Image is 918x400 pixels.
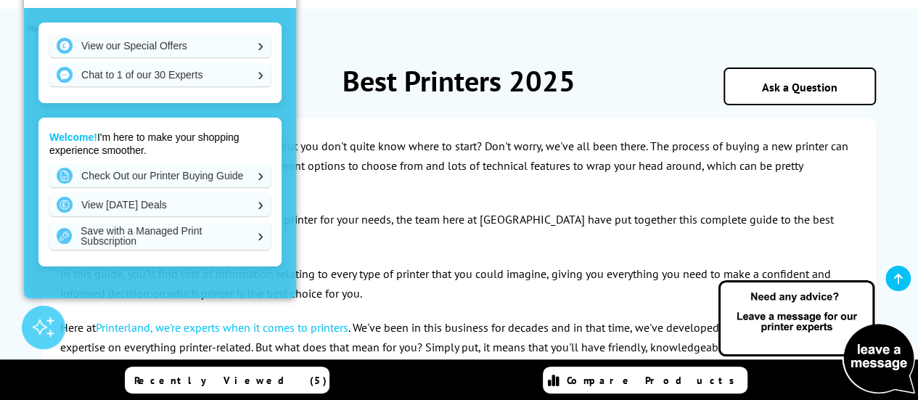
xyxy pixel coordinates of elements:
p: Here at . We've been in this business for decades and in that time, we've developed an unrivalled... [60,318,858,397]
strong: Welcome! [49,131,97,143]
a: Chat to 1 of our 30 Experts [49,63,271,86]
a: Save with a Managed Print Subscription [49,222,271,250]
a: Compare Products [543,367,747,393]
a: View our Special Offers [49,34,271,57]
a: Printerland, we're experts when it comes to printers [96,320,348,335]
span: Recently Viewed (5) [134,374,327,387]
a: Check Out our Printer Buying Guide [49,164,271,187]
p: To help you out on your quest for the perfect printer for your needs, the team here at [GEOGRAPHI... [60,210,858,249]
a: Recently Viewed (5) [125,367,329,393]
p: I'm here to make your shopping experience smoother. [49,131,271,157]
span: Compare Products [567,374,742,387]
p: In this guide, you'll find lots of information relating to every type of printer that you could i... [60,264,858,303]
h1: Best Printers 2025 [42,62,876,99]
a: View [DATE] Deals [49,193,271,216]
img: Open Live Chat window [715,278,918,397]
p: So, you're looking to purchase a new printer but you don't quite know where to start? Don't worry... [60,136,858,196]
a: Ask a Question [762,80,837,94]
